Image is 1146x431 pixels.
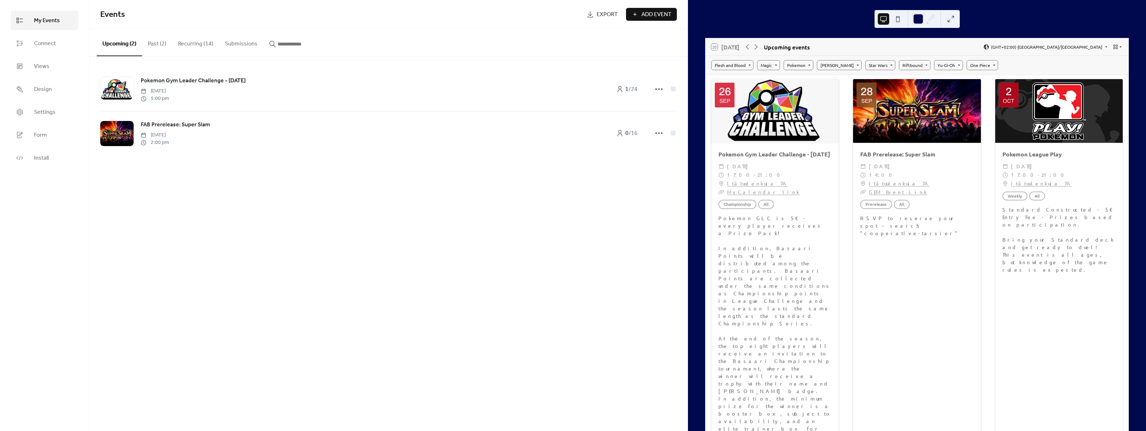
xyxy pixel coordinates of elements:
span: Settings [34,108,56,117]
span: Pokemon Gym Leader Challenge - [DATE] [141,77,246,85]
a: Export [581,8,623,21]
span: Add Event [641,10,671,19]
div: 2 [1006,86,1012,97]
a: MyCalendar link [727,189,800,195]
span: 21:00 [1041,171,1068,179]
span: [DATE] [727,162,752,171]
button: Add Event [626,8,677,21]
div: ​ [860,179,866,188]
span: Form [34,131,47,140]
span: Events [100,7,125,23]
span: [DATE] [869,162,894,171]
span: / 16 [625,129,637,138]
a: Views [11,57,78,76]
a: FAB Prerelease: Super Slam [860,150,935,158]
span: [DATE] [141,87,169,95]
span: 17:00 [1011,171,1038,179]
span: Install [34,154,49,163]
span: / 24 [625,85,637,94]
div: RSVP to reserve your spot - search "cooperative-tarsier" [853,214,981,237]
a: Design [11,79,78,99]
a: 0/16 [609,127,645,140]
a: Itätuulenkuja 7A [727,179,788,188]
span: Design [34,85,52,94]
button: Submissions [219,29,263,55]
div: Sep [861,98,872,104]
a: Itätuulenkuja 7A [869,179,929,188]
a: Pokemon Gym Leader Challenge - [DATE] [718,150,830,158]
button: Recurring (14) [172,29,219,55]
div: Pokemon League Play [995,150,1123,159]
div: ​ [1002,162,1008,171]
div: ​ [718,188,724,197]
a: Itätuulenkuja 7A [1011,179,1072,188]
div: ​ [1002,179,1008,188]
span: [DATE] [1011,162,1036,171]
span: - [1038,171,1041,179]
span: 5:00 pm [141,95,169,102]
div: Oct [1003,98,1014,104]
a: Connect [11,34,78,53]
span: 21:00 [757,171,784,179]
span: 14:00 [869,171,896,179]
a: 1/24 [609,83,645,96]
a: Form [11,125,78,145]
span: FAB Prerelease: Super Slam [141,121,210,129]
span: My Events [34,16,60,25]
div: ​ [1002,171,1008,179]
div: Upcoming events [764,43,810,51]
span: Export [597,10,618,19]
div: 26 [719,86,731,97]
a: FAB Prerelease: Super Slam [141,120,210,130]
div: ​ [860,171,866,179]
a: GEM Event Link [869,189,927,195]
a: My Events [11,11,78,30]
div: ​ [860,188,866,197]
a: Install [11,148,78,168]
span: - [754,171,757,179]
div: ​ [718,171,724,179]
span: [DATE] [141,131,169,139]
div: ​ [860,162,866,171]
div: 28 [861,86,873,97]
a: Settings [11,102,78,122]
button: Upcoming (2) [97,29,142,56]
div: Standard Constructed - 5€ Entry Fee - Prizes based on participation. Bring your Standard deck and... [995,206,1123,273]
span: Connect [34,39,56,48]
b: 1 [625,84,629,95]
a: Pokemon Gym Leader Challenge - [DATE] [141,76,246,86]
span: Views [34,62,49,71]
div: ​ [718,162,724,171]
div: ​ [718,179,724,188]
span: (GMT+02:00) [GEOGRAPHIC_DATA]/[GEOGRAPHIC_DATA] [991,45,1102,49]
span: 2:00 pm [141,139,169,146]
button: Past (2) [142,29,172,55]
b: 0 [625,128,629,139]
span: 17:00 [727,171,754,179]
div: Sep [719,98,730,104]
